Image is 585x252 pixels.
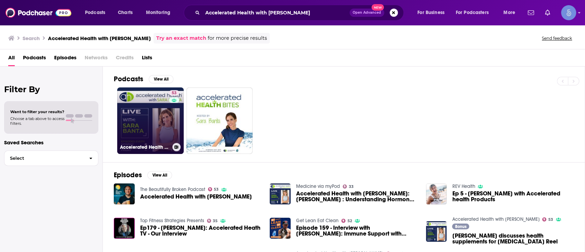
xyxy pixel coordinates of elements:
[5,6,71,19] img: Podchaser - Follow, Share and Rate Podcasts
[542,7,553,19] a: Show notifications dropdown
[114,218,135,239] img: Ep179 - Sara Banta: Accelerated Heath TV - Our Interview
[417,8,444,17] span: For Business
[452,233,574,244] a: Sara Banta discusses health supplements for chronic pain Reel
[4,151,98,166] button: Select
[146,8,170,17] span: Monitoring
[296,225,418,237] span: Episode 159 - Interview with [PERSON_NAME]: Immune Support with Scalar Silver, Accelerated Keto a...
[561,5,576,20] button: Show profile menu
[140,225,262,237] a: Ep179 - Sara Banta: Accelerated Heath TV - Our Interview
[156,34,206,42] a: Try an exact match
[10,109,64,114] span: Want to filter your results?
[296,191,418,202] a: Accelerated Health with Sara Banta: Dr Felice Gersh : Understanding Hormones and Weight Loss Afte...
[561,5,576,20] img: User Profile
[140,194,252,200] a: Accelerated Health with Sara Banta
[114,183,135,204] img: Accelerated Health with Sara Banta
[353,11,381,14] span: Open Advanced
[116,52,134,66] span: Credits
[114,171,172,179] a: EpisodesView All
[561,5,576,20] span: Logged in as Spiral5-G1
[4,156,84,160] span: Select
[349,185,354,188] span: 33
[169,90,179,96] a: 53
[10,116,64,126] span: Choose a tab above to access filters.
[141,7,179,18] button: open menu
[451,7,499,18] button: open menu
[499,7,524,18] button: open menu
[214,188,219,191] span: 53
[172,90,176,97] span: 53
[456,8,489,17] span: For Podcasters
[348,219,352,223] span: 52
[113,7,137,18] a: Charts
[452,233,574,244] span: [PERSON_NAME] discusses health supplements for [MEDICAL_DATA] Reel
[343,184,354,189] a: 33
[54,52,76,66] a: Episodes
[296,225,418,237] a: Episode 159 - Interview with Sara Banta: Immune Support with Scalar Silver, Accelerated Keto and ...
[270,183,291,204] img: Accelerated Health with Sara Banta: Dr Felice Gersh : Understanding Hormones and Weight Loss Afte...
[203,7,350,18] input: Search podcasts, credits, & more...
[147,171,172,179] button: View All
[296,191,418,202] span: Accelerated Health with [PERSON_NAME]: [PERSON_NAME] : Understanding Hormones and Weight Loss Aft...
[118,8,133,17] span: Charts
[452,191,574,202] a: Ep 5 - Sara Banta with Accelerated health Products
[140,187,205,192] a: The Beautifully Broken Podcast
[548,218,553,221] span: 53
[8,52,15,66] a: All
[85,8,105,17] span: Podcasts
[114,75,173,83] a: PodcastsView All
[207,219,218,223] a: 35
[540,35,574,41] button: Send feedback
[23,52,46,66] a: Podcasts
[455,225,466,229] span: Bonus
[503,8,515,17] span: More
[23,35,40,41] h3: Search
[452,191,574,202] span: Ep 5 - [PERSON_NAME] with Accelerated health Products
[120,144,170,150] h3: Accelerated Health with [PERSON_NAME]
[117,87,184,154] a: 53Accelerated Health with [PERSON_NAME]
[114,75,143,83] h2: Podcasts
[413,7,453,18] button: open menu
[296,218,339,224] a: Get Lean Eat Clean
[140,194,252,200] span: Accelerated Health with [PERSON_NAME]
[85,52,108,66] span: Networks
[149,75,173,83] button: View All
[350,9,384,17] button: Open AdvancedNew
[142,52,152,66] a: Lists
[4,84,98,94] h2: Filter By
[4,139,98,146] p: Saved Searches
[525,7,537,19] a: Show notifications dropdown
[542,217,553,221] a: 53
[296,183,340,189] a: Medicine via myPod
[190,5,410,21] div: Search podcasts, credits, & more...
[341,219,352,223] a: 52
[452,216,539,222] a: Accelerated Health with Sara Banta
[208,34,267,42] span: for more precise results
[114,171,142,179] h2: Episodes
[426,221,447,242] img: Sara Banta discusses health supplements for chronic pain Reel
[452,183,475,189] a: REV Health
[48,35,151,41] h3: Accelerated Health with [PERSON_NAME]
[140,218,204,224] a: Top Fitness Strategies Presents
[270,218,291,239] img: Episode 159 - Interview with Sara Banta: Immune Support with Scalar Silver, Accelerated Keto and ...
[208,187,219,191] a: 53
[140,225,262,237] span: Ep179 - [PERSON_NAME]: Accelerated Heath TV - Our Interview
[80,7,114,18] button: open menu
[213,219,218,223] span: 35
[371,4,384,11] span: New
[426,183,447,204] img: Ep 5 - Sara Banta with Accelerated health Products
